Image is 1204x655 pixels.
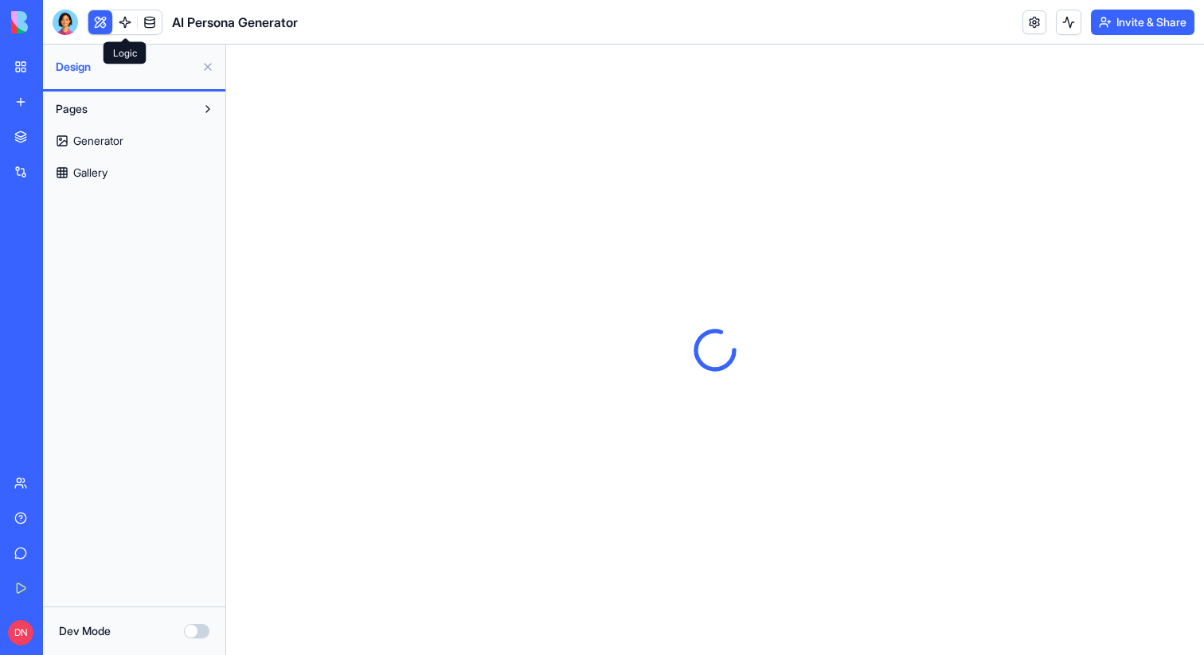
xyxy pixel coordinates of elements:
button: Invite & Share [1091,10,1194,35]
span: AI Persona Generator [172,13,298,32]
a: Generator [48,128,221,154]
span: DN [8,620,33,645]
button: Pages [48,96,195,122]
a: Gallery [48,160,221,185]
span: Pages [56,101,88,117]
img: logo [11,11,110,33]
span: Design [56,59,195,75]
span: Generator [73,133,123,149]
span: Gallery [73,165,107,181]
label: Dev Mode [59,623,111,639]
div: Logic [104,42,147,64]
